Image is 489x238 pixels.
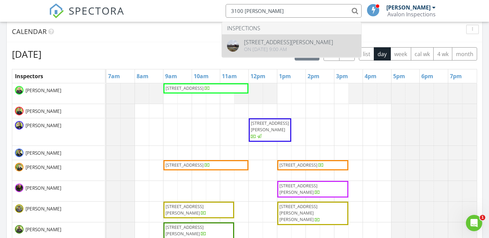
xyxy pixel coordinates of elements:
[24,164,63,171] span: [PERSON_NAME]
[279,162,317,168] span: [STREET_ADDRESS]
[390,47,411,61] button: week
[279,203,317,222] span: [STREET_ADDRESS][PERSON_NAME][PERSON_NAME]
[163,71,179,82] a: 9am
[24,150,63,156] span: [PERSON_NAME]
[15,107,23,115] img: scbtv_avalonhome055.jpg
[24,205,63,212] span: [PERSON_NAME]
[15,204,23,213] img: 4dea46c5d2054b6bb4899ded2f26d605.jpeg
[249,71,267,82] a: 12pm
[24,226,63,233] span: [PERSON_NAME]
[15,225,23,234] img: scbtv_avalonhome048.jpg
[69,3,124,18] span: SPECTORA
[165,224,204,237] span: [STREET_ADDRESS][PERSON_NAME]
[165,85,204,91] span: [STREET_ADDRESS]
[374,47,391,61] button: day
[15,149,23,157] img: scbtv_avalonhome097.jpg
[277,71,293,82] a: 1pm
[448,71,464,82] a: 7pm
[15,72,43,80] span: Inspectors
[466,215,482,231] iframe: Intercom live chat
[306,71,321,82] a: 2pm
[24,185,63,191] span: [PERSON_NAME]
[452,47,477,61] button: month
[226,4,362,18] input: Search everything...
[386,4,431,11] div: [PERSON_NAME]
[49,3,64,18] img: The Best Home Inspection Software - Spectora
[433,47,452,61] button: 4 wk
[24,122,63,129] span: [PERSON_NAME]
[227,40,239,52] img: 8388241%2Fcover_photos%2FavulMD7XmzgzrYNcYDvv%2Foriginal.8388241-1743425439189
[244,47,333,52] div: On [DATE] 9:00 am
[24,108,63,115] span: [PERSON_NAME]
[165,162,204,168] span: [STREET_ADDRESS]
[359,47,374,61] button: list
[192,71,210,82] a: 10am
[222,22,361,34] li: Inspections
[165,203,204,216] span: [STREET_ADDRESS][PERSON_NAME]
[220,71,239,82] a: 11am
[334,71,350,82] a: 3pm
[135,71,150,82] a: 8am
[411,47,434,61] button: cal wk
[279,183,317,195] span: [STREET_ADDRESS][PERSON_NAME]
[391,71,407,82] a: 5pm
[244,39,333,45] div: [STREET_ADDRESS][PERSON_NAME]
[24,87,63,94] span: [PERSON_NAME]
[49,9,124,23] a: SPECTORA
[15,121,23,130] img: scbtv_avalonhome092.jpg
[420,71,435,82] a: 6pm
[12,47,41,61] h2: [DATE]
[12,27,47,36] span: Calendar
[15,86,23,95] img: scbtv_avalonhome061.jpg
[363,71,378,82] a: 4pm
[387,11,436,18] div: Avalon Inspections
[106,71,122,82] a: 7am
[251,120,289,133] span: [STREET_ADDRESS][PERSON_NAME]
[15,163,23,171] img: scbtv_avalonhome072.jpg
[15,184,23,192] img: 27dbe0fbeddb4f9596638bfbb2668bf6.png
[480,215,485,220] span: 1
